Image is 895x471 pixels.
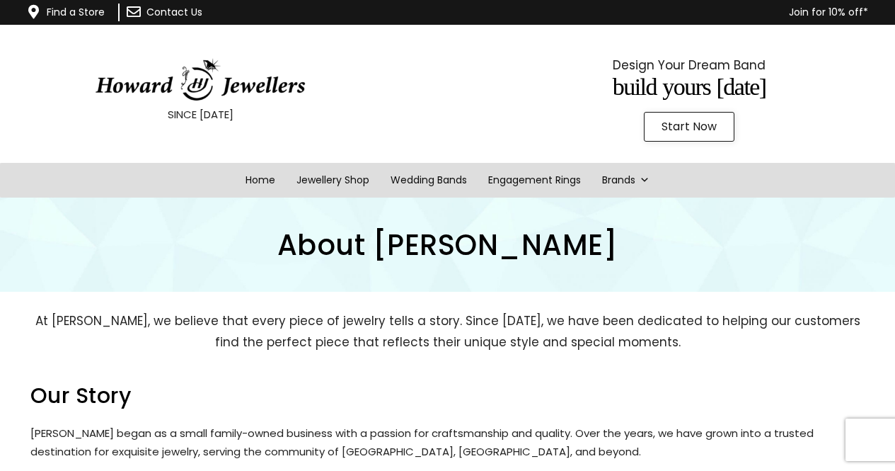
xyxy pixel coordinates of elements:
[235,163,286,198] a: Home
[30,311,865,353] p: At [PERSON_NAME], we believe that every piece of jewelry tells a story. Since [DATE], we have bee...
[662,121,717,132] span: Start Now
[146,5,202,19] a: Contact Us
[478,163,591,198] a: Engagement Rings
[613,74,766,100] span: Build Yours [DATE]
[524,55,854,76] p: Design Your Dream Band
[30,231,865,259] h1: About [PERSON_NAME]
[30,385,865,407] h2: Our Story
[35,106,365,124] p: SINCE [DATE]
[644,112,734,142] a: Start Now
[380,163,478,198] a: Wedding Bands
[47,5,105,19] a: Find a Store
[285,4,868,21] p: Join for 10% off*
[30,424,865,462] p: [PERSON_NAME] began as a small family-owned business with a passion for craftsmanship and quality...
[591,163,660,198] a: Brands
[286,163,380,198] a: Jewellery Shop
